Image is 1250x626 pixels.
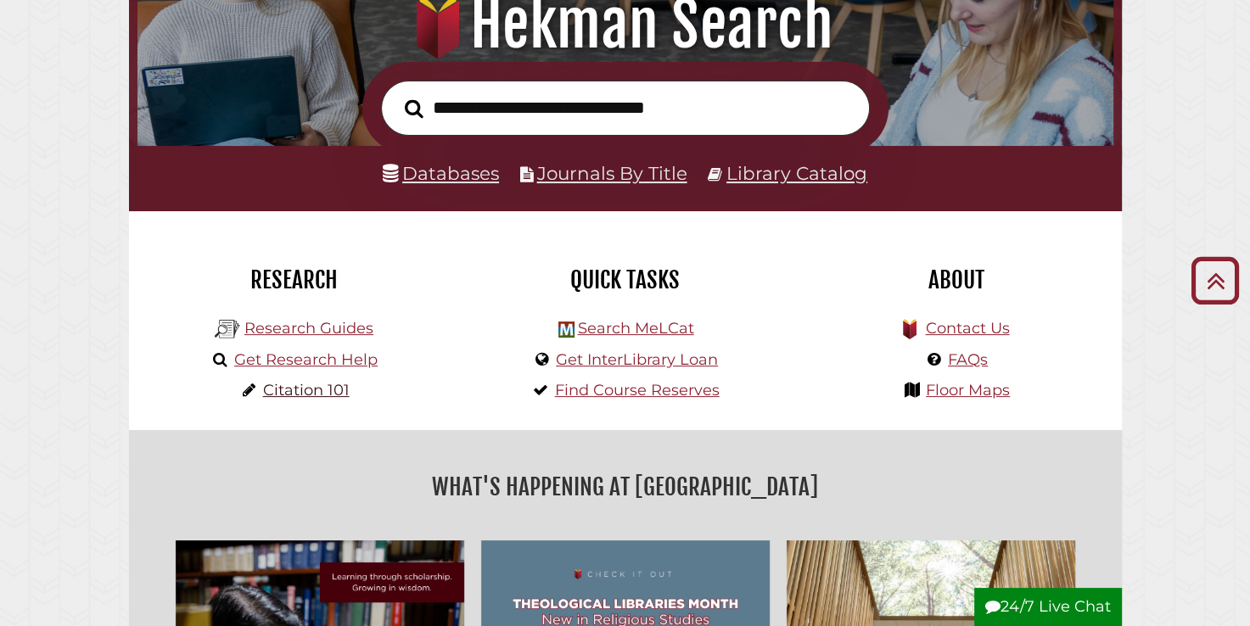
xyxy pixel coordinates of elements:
a: Floor Maps [926,381,1010,400]
img: Hekman Library Logo [215,316,240,342]
a: Contact Us [925,319,1009,338]
a: Get Research Help [234,350,378,369]
a: Search MeLCat [577,319,693,338]
a: Get InterLibrary Loan [556,350,718,369]
a: Journals By Title [537,162,687,184]
a: Find Course Reserves [555,381,720,400]
a: FAQs [948,350,988,369]
h2: What's Happening at [GEOGRAPHIC_DATA] [142,467,1109,506]
a: Back to Top [1185,266,1246,294]
i: Search [405,98,423,119]
a: Citation 101 [263,381,350,400]
a: Research Guides [244,319,373,338]
h2: Quick Tasks [473,265,778,294]
button: Search [396,94,432,123]
h2: About [804,265,1109,294]
img: Hekman Library Logo [558,321,575,338]
a: Databases [383,162,499,184]
h2: Research [142,265,447,294]
a: Library Catalog [726,162,867,184]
